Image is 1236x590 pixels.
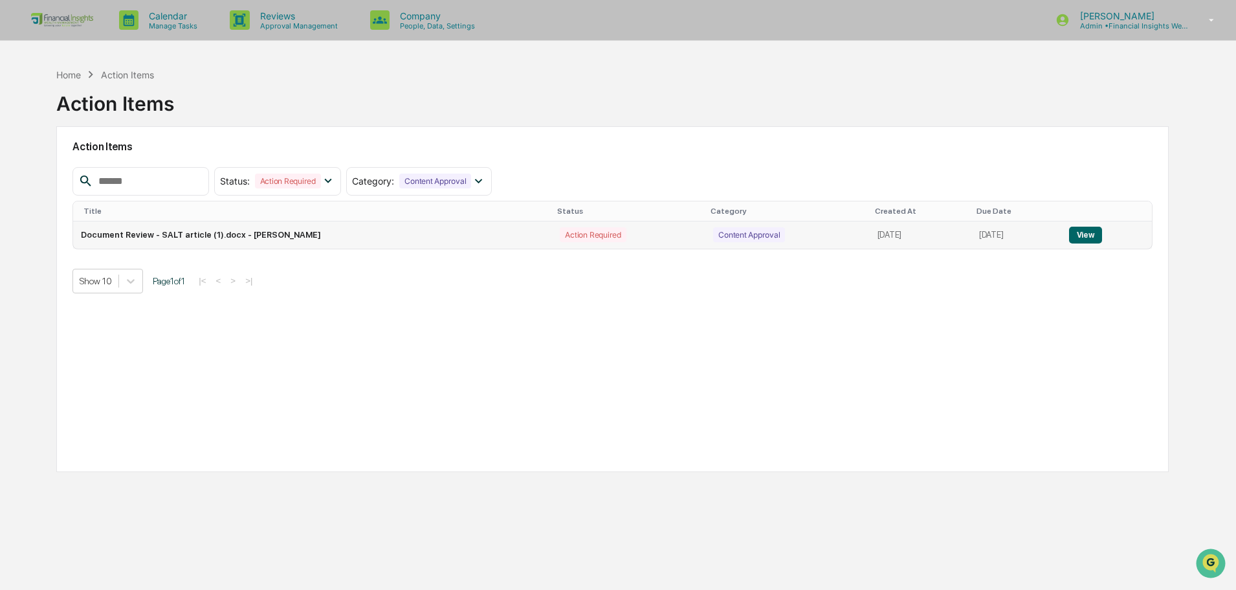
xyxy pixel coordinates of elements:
span: Pylon [129,286,157,296]
td: Document Review - SALT article (1).docx - [PERSON_NAME] [73,221,552,249]
p: Admin • Financial Insights Wealth Management [1070,21,1190,30]
div: Action Required [255,174,321,188]
div: Created At [875,207,966,216]
div: 🖐️ [13,231,23,242]
span: Page 1 of 1 [153,276,185,286]
a: Powered byPylon [91,286,157,296]
span: [PERSON_NAME] [40,176,105,187]
div: Content Approval [713,227,785,242]
td: [DATE] [870,221,971,249]
div: Past conversations [13,144,87,154]
span: Preclearance [26,230,83,243]
button: |< [195,275,210,286]
span: Data Lookup [26,255,82,267]
div: Home [56,69,81,80]
p: People, Data, Settings [390,21,481,30]
iframe: Open customer support [1195,547,1230,582]
div: 🗄️ [94,231,104,242]
a: View [1069,230,1102,240]
div: We're available if you need us! [58,112,178,122]
img: 8933085812038_c878075ebb4cc5468115_72.jpg [27,99,50,122]
a: 🔎Data Lookup [8,249,87,273]
span: Status : [220,176,250,187]
button: >| [241,275,256,286]
span: • [107,176,112,187]
td: [DATE] [971,221,1061,249]
p: Manage Tasks [138,21,204,30]
div: Action Items [101,69,154,80]
p: Company [390,10,481,21]
div: Due Date [977,207,1056,216]
div: Title [83,207,547,216]
button: See all [201,141,236,157]
div: 🔎 [13,256,23,266]
p: Calendar [138,10,204,21]
div: Category [711,207,864,216]
a: 🗄️Attestations [89,225,166,248]
span: [DATE] [115,176,141,187]
button: Start new chat [220,103,236,119]
button: > [226,275,239,286]
div: Status [557,207,700,216]
img: 1746055101610-c473b297-6a78-478c-a979-82029cc54cd1 [13,99,36,122]
p: Reviews [250,10,344,21]
div: Start new chat [58,99,212,112]
p: [PERSON_NAME] [1070,10,1190,21]
span: Category : [352,176,394,187]
img: logo [31,13,93,27]
button: < [212,275,225,286]
h2: Action Items [72,141,1153,153]
p: How can we help? [13,27,236,48]
span: Attestations [107,230,160,243]
button: View [1069,227,1102,244]
p: Approval Management [250,21,344,30]
a: 🖐️Preclearance [8,225,89,248]
div: Action Items [56,82,174,115]
div: Content Approval [399,174,471,188]
div: Action Required [560,227,626,242]
img: Jordan Ford [13,164,34,185]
